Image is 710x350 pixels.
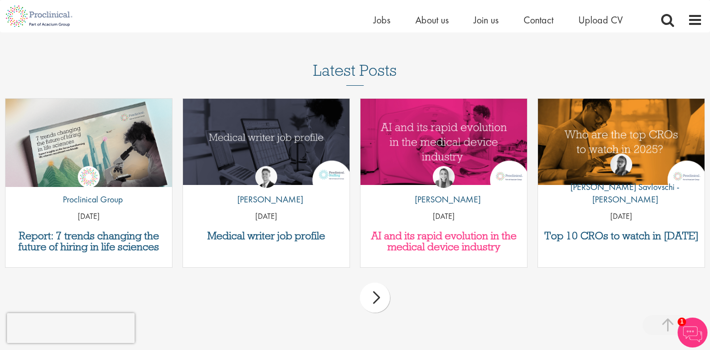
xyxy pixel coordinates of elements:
img: Chatbot [678,318,708,348]
img: Proclinical: Life sciences hiring trends report 2025 [5,99,172,192]
iframe: reCAPTCHA [7,313,135,343]
a: About us [415,13,449,26]
p: Proclinical Group [55,193,123,206]
img: Hannah Burke [433,166,455,188]
p: [DATE] [183,211,350,222]
a: Upload CV [578,13,623,26]
a: Contact [524,13,553,26]
p: [DATE] [360,211,527,222]
img: Proclinical Group [78,166,100,188]
img: AI and Its Impact on the Medical Device Industry | Proclinical [360,99,527,185]
span: 1 [678,318,686,326]
img: George Watson [255,166,277,188]
a: Join us [474,13,499,26]
img: Theodora Savlovschi - Wicks [610,154,632,175]
a: AI and its rapid evolution in the medical device industry [365,230,522,252]
a: Hannah Burke [PERSON_NAME] [407,166,481,211]
p: [DATE] [5,211,172,222]
a: Jobs [373,13,390,26]
h3: Latest Posts [313,62,397,86]
a: Medical writer job profile [188,230,345,241]
a: Top 10 CROs to watch in [DATE] [543,230,700,241]
p: [DATE] [538,211,705,222]
a: Link to a post [5,99,172,187]
a: Report: 7 trends changing the future of hiring in life sciences [10,230,167,252]
div: next [360,283,390,313]
a: Link to a post [360,99,527,187]
a: Link to a post [538,99,705,187]
a: Theodora Savlovschi - Wicks [PERSON_NAME] Savlovschi - [PERSON_NAME] [538,154,705,211]
p: [PERSON_NAME] [407,193,481,206]
a: Link to a post [183,99,350,187]
a: George Watson [PERSON_NAME] [230,166,303,211]
img: Top 10 CROs 2025 | Proclinical [538,99,705,185]
a: Proclinical Group Proclinical Group [55,166,123,211]
p: [PERSON_NAME] Savlovschi - [PERSON_NAME] [538,180,705,206]
img: Medical writer job profile [183,99,350,185]
p: [PERSON_NAME] [230,193,303,206]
